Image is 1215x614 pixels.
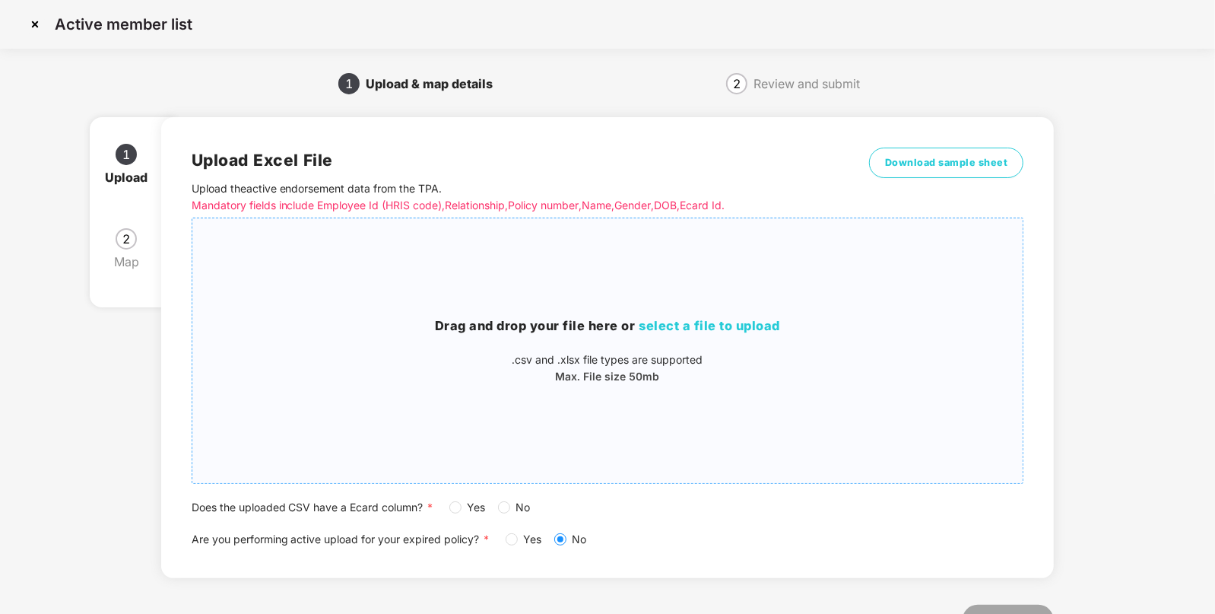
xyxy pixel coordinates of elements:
div: Upload [105,165,160,189]
p: Upload the active endorsement data from the TPA . [192,180,816,214]
h3: Drag and drop your file here or [192,317,1023,336]
h2: Upload Excel File [192,148,816,173]
span: Yes [462,499,492,516]
span: 2 [122,233,130,245]
p: Max. File size 50mb [192,368,1023,385]
div: Map [114,250,151,274]
span: No [566,531,593,548]
div: Does the uploaded CSV have a Ecard column? [192,499,1024,516]
img: svg+xml;base64,PHN2ZyBpZD0iQ3Jvc3MtMzJ4MzIiIHhtbG5zPSJodHRwOi8vd3d3LnczLm9yZy8yMDAwL3N2ZyIgd2lkdG... [23,12,47,37]
div: Are you performing active upload for your expired policy? [192,531,1024,548]
span: 2 [733,78,741,90]
p: Mandatory fields include Employee Id (HRIS code), Relationship, Policy number, Name, Gender, DOB,... [192,197,816,214]
span: 1 [345,78,353,90]
button: Download sample sheet [869,148,1024,178]
p: .csv and .xlsx file types are supported [192,352,1023,368]
span: Yes [518,531,548,548]
span: select a file to upload [639,318,781,333]
span: 1 [122,148,130,161]
span: No [510,499,537,516]
span: Drag and drop your file here orselect a file to upload.csv and .xlsx file types are supportedMax.... [192,218,1023,483]
span: Download sample sheet [885,155,1008,170]
p: Active member list [55,15,192,33]
div: Review and submit [753,72,860,96]
div: Upload & map details [366,72,505,96]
